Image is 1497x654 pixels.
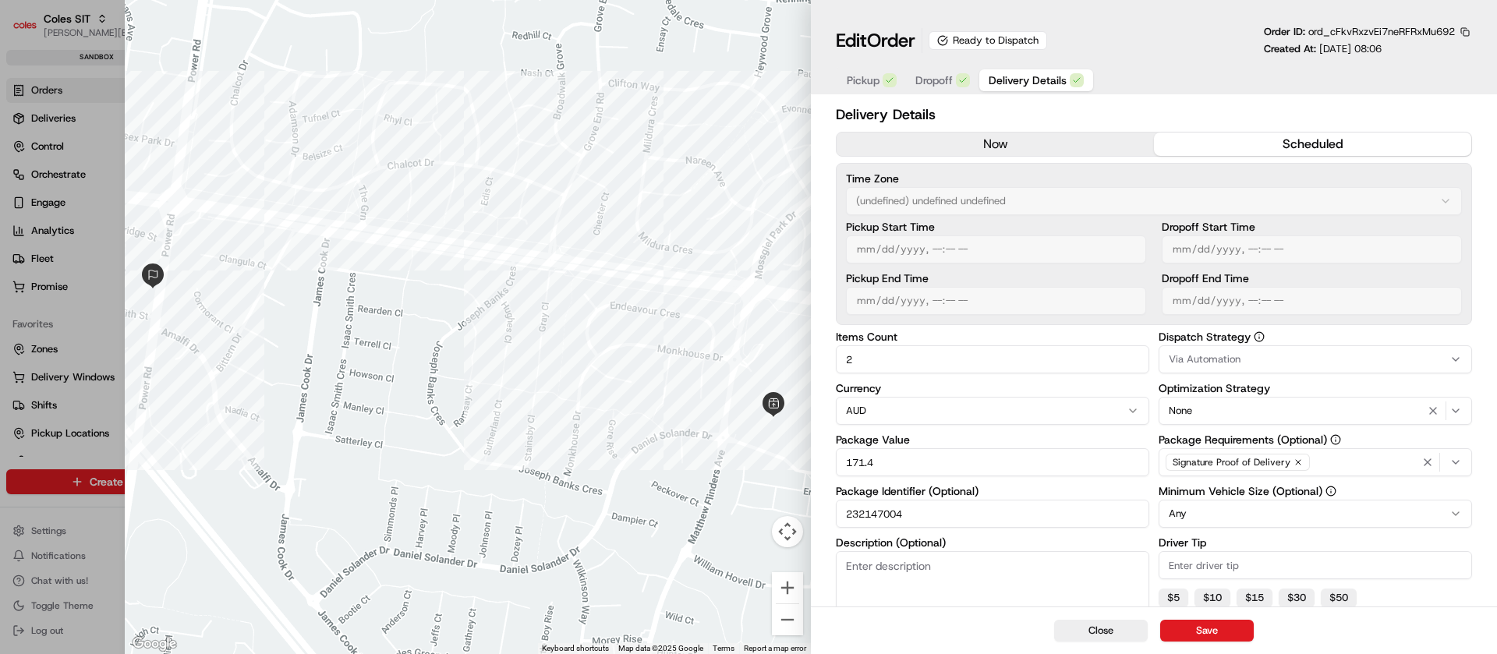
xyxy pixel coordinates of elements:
a: Open this area in Google Maps (opens a new window) [129,634,180,654]
button: Minimum Vehicle Size (Optional) [1325,486,1336,497]
input: Enter package identifier [836,500,1149,528]
span: [DATE] 08:06 [1319,42,1382,55]
button: Save [1160,620,1254,642]
label: Package Identifier (Optional) [836,486,1149,497]
label: Currency [836,383,1149,394]
button: Close [1054,620,1148,642]
span: None [1169,404,1192,418]
span: Via Automation [1169,352,1240,366]
label: Package Requirements (Optional) [1159,434,1472,445]
img: Google [129,634,180,654]
label: Minimum Vehicle Size (Optional) [1159,486,1472,497]
span: Order [867,28,915,53]
div: Ready to Dispatch [929,31,1047,50]
p: Created At: [1264,42,1382,56]
label: Dispatch Strategy [1159,331,1472,342]
label: Description (Optional) [836,537,1149,548]
button: Zoom out [772,604,803,635]
button: Package Requirements (Optional) [1330,434,1341,445]
span: Delivery Details [989,72,1067,88]
button: Dispatch Strategy [1254,331,1265,342]
button: scheduled [1154,133,1471,156]
button: $10 [1194,589,1230,607]
label: Package Value [836,434,1149,445]
label: Dropoff End Time [1162,273,1462,284]
h1: Edit [836,28,915,53]
button: $15 [1237,589,1272,607]
button: now [837,133,1154,156]
a: Report a map error [744,644,806,652]
button: Keyboard shortcuts [542,643,609,654]
button: $5 [1159,589,1188,607]
button: Map camera controls [772,516,803,547]
label: Time Zone [846,173,1462,184]
label: Driver Tip [1159,537,1472,548]
label: Items Count [836,331,1149,342]
button: $50 [1321,589,1357,607]
label: Pickup Start Time [846,221,1146,232]
span: Signature Proof of Delivery [1173,456,1290,468]
input: Enter items count [836,345,1149,373]
label: Dropoff Start Time [1162,221,1462,232]
label: Pickup End Time [846,273,1146,284]
button: Signature Proof of Delivery [1159,448,1472,476]
span: Pickup [847,72,879,88]
input: Enter driver tip [1159,551,1472,579]
h2: Delivery Details [836,104,1472,125]
button: $30 [1279,589,1315,607]
button: None [1159,397,1472,425]
span: ord_cFkvRxzvEi7neRFRxMu692 [1308,25,1455,38]
input: Enter package value [836,448,1149,476]
span: Map data ©2025 Google [618,644,703,652]
label: Optimization Strategy [1159,383,1472,394]
a: Terms (opens in new tab) [713,644,734,652]
button: Via Automation [1159,345,1472,373]
span: Dropoff [915,72,953,88]
p: Order ID: [1264,25,1455,39]
button: Zoom in [772,572,803,603]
